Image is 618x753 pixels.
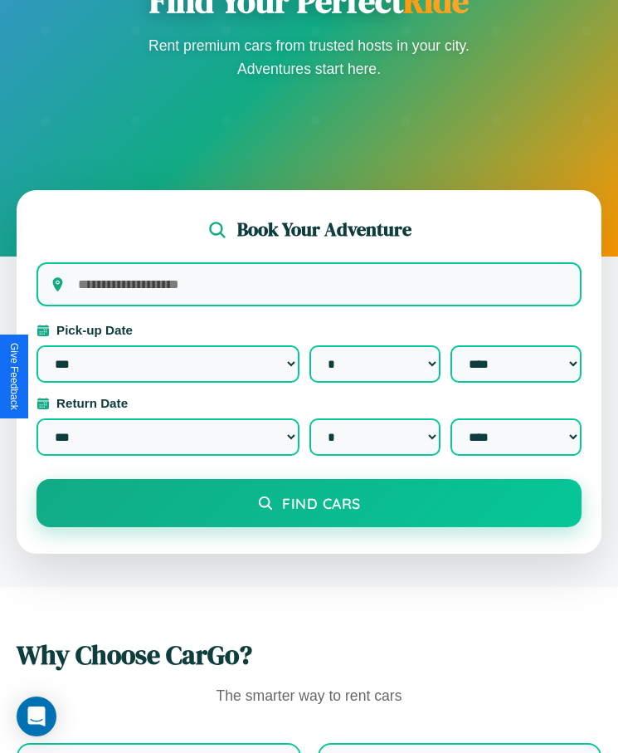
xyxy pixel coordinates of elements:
[8,343,20,410] div: Give Feedback
[36,396,582,410] label: Return Date
[36,479,582,527] button: Find Cars
[17,637,601,673] h2: Why Choose CarGo?
[17,683,601,710] p: The smarter way to rent cars
[17,697,56,736] div: Open Intercom Messenger
[144,34,475,81] p: Rent premium cars from trusted hosts in your city. Adventures start here.
[36,323,582,337] label: Pick-up Date
[237,217,411,242] h2: Book Your Adventure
